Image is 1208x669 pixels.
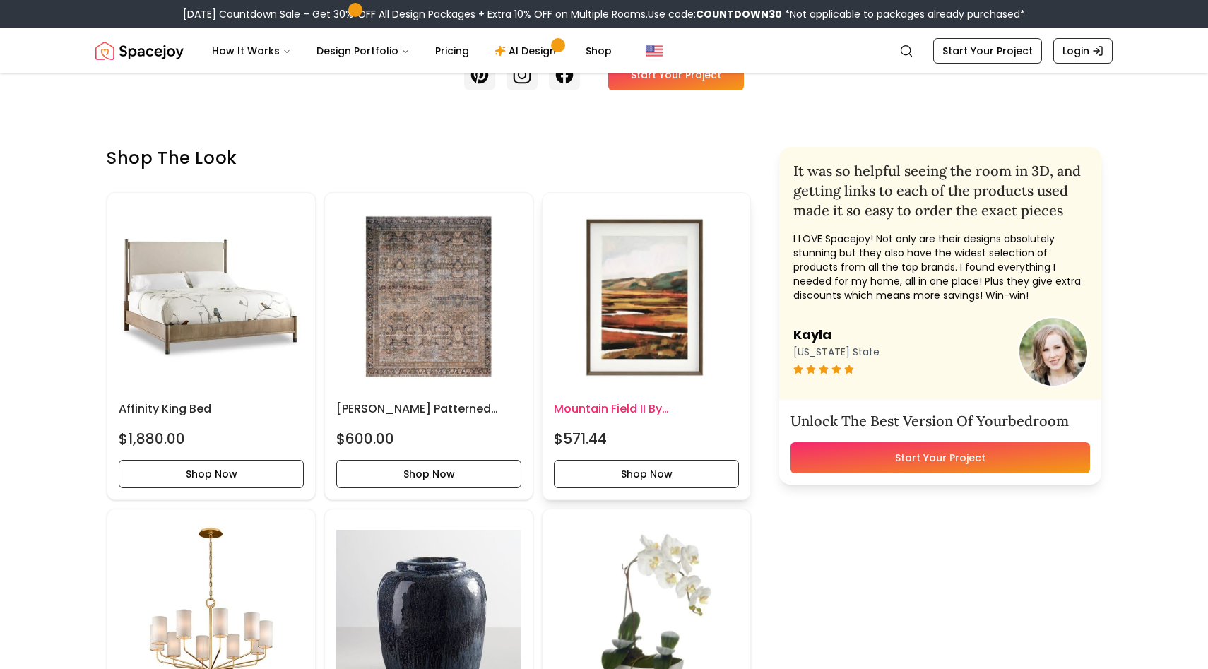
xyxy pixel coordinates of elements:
button: How It Works [201,37,302,65]
img: Affinity King Bed image [119,204,304,389]
img: United States [646,42,663,59]
a: Start Your Project [608,59,744,90]
h4: $571.44 [554,429,607,449]
h6: Affinity King Bed [119,401,304,418]
img: user image [1019,318,1087,386]
h4: $1,880.00 [119,429,185,449]
span: Use code: [648,7,782,21]
nav: Global [95,28,1113,73]
a: La Messina Patterned Rug-9'x12' image[PERSON_NAME] Patterned Rug-9'x12'$600.00Shop Now [324,192,533,500]
button: Shop Now [554,460,739,488]
h2: It was so helpful seeing the room in 3D, and getting links to each of the products used made it s... [793,161,1087,220]
button: Shop Now [119,460,304,488]
a: AI Design [483,37,572,65]
a: Start Your Project [790,442,1090,473]
p: [US_STATE] State [793,345,880,359]
div: Affinity King Bed [107,192,316,500]
a: Mountain Field II by Victoria Borges With Frame-34.12''x43.12'' imageMountain Field II by [PERSON... [542,192,751,500]
img: La Messina Patterned Rug-9'x12' image [336,204,521,389]
h3: Shop the look [107,147,751,170]
div: [DATE] Countdown Sale – Get 30% OFF All Design Packages + Extra 10% OFF on Multiple Rooms. [183,7,1025,21]
a: Shop [574,37,623,65]
a: Start Your Project [933,38,1042,64]
div: Mountain Field II by Victoria Borges With Frame-34.12''x43.12'' [542,192,751,500]
h3: Unlock The Best Version Of Your bedroom [790,411,1090,431]
button: Design Portfolio [305,37,421,65]
div: La Messina Patterned Rug-9'x12' [324,192,533,500]
h3: Kayla [793,325,880,345]
span: *Not applicable to packages already purchased* [782,7,1025,21]
nav: Main [201,37,623,65]
h6: Mountain Field II by [PERSON_NAME] With Frame-34.12''x43.12'' [554,401,739,418]
img: Mountain Field II by Victoria Borges With Frame-34.12''x43.12'' image [554,204,739,389]
h6: [PERSON_NAME] Patterned Rug-9'x12' [336,401,521,418]
a: Affinity King Bed imageAffinity King Bed$1,880.00Shop Now [107,192,316,500]
p: I LOVE Spacejoy! Not only are their designs absolutely stunning but they also have the widest sel... [793,232,1087,302]
button: Shop Now [336,460,521,488]
a: Pricing [424,37,480,65]
h4: $600.00 [336,429,394,449]
a: Spacejoy [95,37,184,65]
b: COUNTDOWN30 [696,7,782,21]
a: Login [1053,38,1113,64]
img: Spacejoy Logo [95,37,184,65]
